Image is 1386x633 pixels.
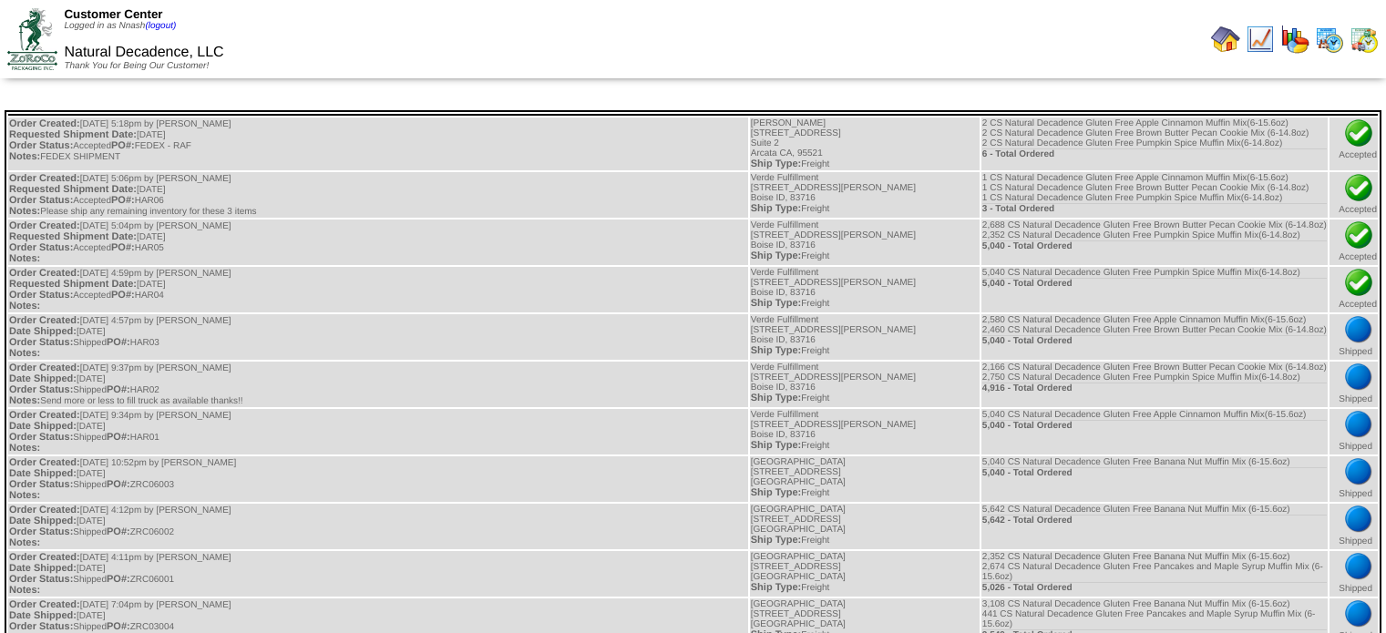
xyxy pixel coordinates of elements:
td: Verde Fulfillment [STREET_ADDRESS][PERSON_NAME] Boise ID, 83716 Freight [750,362,980,407]
td: Verde Fulfillment [STREET_ADDRESS][PERSON_NAME] Boise ID, 83716 Freight [750,220,980,265]
td: Verde Fulfillment [STREET_ADDRESS][PERSON_NAME] Boise ID, 83716 Freight [750,172,980,218]
span: PO#: [107,432,130,443]
span: Order Status: [9,479,73,490]
td: Accepted [1330,117,1378,170]
td: [DATE] 5:18pm by [PERSON_NAME] [DATE] Accepted FEDEX - RAF FEDEX SHIPMENT [8,117,748,170]
div: 5,040 - Total Ordered [982,467,1327,478]
img: ZoRoCo_Logo(Green%26Foil)%20jpg.webp [7,8,57,69]
td: [DATE] 5:04pm by [PERSON_NAME] [DATE] Accepted HAR05 [8,220,748,265]
div: 5,040 - Total Ordered [982,335,1327,346]
img: bluedot.png [1344,552,1373,581]
img: check.png [1344,118,1373,148]
td: Verde Fulfillment [STREET_ADDRESS][PERSON_NAME] Boise ID, 83716 Freight [750,267,980,312]
span: Order Status: [9,337,73,348]
span: Ship Type: [751,582,801,593]
img: home.gif [1211,25,1240,54]
span: Notes: [9,585,40,596]
td: [GEOGRAPHIC_DATA] [STREET_ADDRESS] [GEOGRAPHIC_DATA] Freight [750,551,980,597]
img: bluedot.png [1344,505,1373,534]
span: Order Created: [9,599,80,610]
td: [GEOGRAPHIC_DATA] [STREET_ADDRESS] [GEOGRAPHIC_DATA] Freight [750,456,980,502]
span: Order Status: [9,384,73,395]
span: Order Created: [9,457,80,468]
td: Accepted [1330,220,1378,265]
span: Ship Type: [751,203,801,214]
td: 2,352 CS Natural Decadence Gluten Free Banana Nut Muffin Mix (6-15.6oz) 2,674 CS Natural Decadenc... [981,551,1328,597]
span: Notes: [9,348,40,359]
span: Ship Type: [751,535,801,546]
span: Order Created: [9,410,80,421]
span: Date Shipped: [9,516,77,526]
span: PO#: [111,242,135,253]
span: PO#: [107,479,130,490]
td: 5,040 CS Natural Decadence Gluten Free Banana Nut Muffin Mix (6-15.6oz) [981,456,1328,502]
td: 5,040 CS Natural Decadence Gluten Free Apple Cinnamon Muffin Mix(6-15.6oz) [981,409,1328,454]
span: Order Created: [9,315,80,326]
td: Shipped [1330,314,1378,360]
span: Order Status: [9,140,73,151]
div: 4,916 - Total Ordered [982,383,1327,393]
img: line_graph.gif [1246,25,1275,54]
td: Verde Fulfillment [STREET_ADDRESS][PERSON_NAME] Boise ID, 83716 Freight [750,314,980,360]
td: 5,040 CS Natural Decadence Gluten Free Pumpkin Spice Muffin Mix(6-14.8oz) [981,267,1328,312]
span: Ship Type: [751,487,801,498]
span: Order Created: [9,220,80,231]
td: Shipped [1330,409,1378,454]
td: Verde Fulfillment [STREET_ADDRESS][PERSON_NAME] Boise ID, 83716 Freight [750,409,980,454]
img: check.png [1344,173,1373,202]
span: Order Created: [9,552,80,563]
img: bluedot.png [1344,362,1373,392]
div: 5,040 - Total Ordered [982,278,1327,289]
span: Thank You for Being Our Customer! [64,61,209,71]
span: PO#: [111,290,135,301]
img: bluedot.png [1344,315,1373,344]
td: [GEOGRAPHIC_DATA] [STREET_ADDRESS] [GEOGRAPHIC_DATA] Freight [750,504,980,549]
span: Requested Shipment Date: [9,129,137,140]
span: Ship Type: [751,298,801,309]
td: [DATE] 9:37pm by [PERSON_NAME] [DATE] Shipped HAR02 Send more or less to fill truck as available ... [8,362,748,407]
img: graph.gif [1280,25,1309,54]
span: Date Shipped: [9,373,77,384]
span: Order Created: [9,268,80,279]
span: PO#: [107,337,130,348]
div: 6 - Total Ordered [982,148,1327,159]
span: Ship Type: [751,345,801,356]
td: [DATE] 9:34pm by [PERSON_NAME] [DATE] Shipped HAR01 [8,409,748,454]
img: bluedot.png [1344,599,1373,628]
img: bluedot.png [1344,457,1373,486]
div: 5,642 - Total Ordered [982,515,1327,526]
span: Customer Center [64,7,162,21]
td: 2,166 CS Natural Decadence Gluten Free Brown Butter Pecan Cookie Mix (6-14.8oz) 2,750 CS Natural ... [981,362,1328,407]
td: [DATE] 5:06pm by [PERSON_NAME] [DATE] Accepted HAR06 Please ship any remaining inventory for thes... [8,172,748,218]
span: Order Status: [9,242,73,253]
span: Order Created: [9,505,80,516]
span: Order Status: [9,574,73,585]
span: Order Created: [9,118,80,129]
span: Ship Type: [751,158,801,169]
span: PO#: [107,574,130,585]
a: (logout) [145,21,176,31]
td: [DATE] 4:11pm by [PERSON_NAME] [DATE] Shipped ZRC06001 [8,551,748,597]
span: Natural Decadence, LLC [64,45,223,60]
span: PO#: [107,384,130,395]
td: [DATE] 4:57pm by [PERSON_NAME] [DATE] Shipped HAR03 [8,314,748,360]
span: PO#: [107,526,130,537]
td: 5,642 CS Natural Decadence Gluten Free Banana Nut Muffin Mix (6-15.6oz) [981,504,1328,549]
span: Order Status: [9,621,73,632]
span: Ship Type: [751,250,801,261]
span: Notes: [9,395,40,406]
div: 5,040 - Total Ordered [982,420,1327,431]
img: calendarprod.gif [1315,25,1344,54]
td: 2,688 CS Natural Decadence Gluten Free Brown Butter Pecan Cookie Mix (6-14.8oz) 2,352 CS Natural ... [981,220,1328,265]
span: Notes: [9,301,40,311]
span: Date Shipped: [9,610,77,621]
span: PO#: [107,621,130,632]
span: Notes: [9,490,40,501]
span: Notes: [9,537,40,548]
div: 3 - Total Ordered [982,203,1327,214]
span: Notes: [9,151,40,162]
td: [DATE] 4:59pm by [PERSON_NAME] [DATE] Accepted HAR04 [8,267,748,312]
td: Accepted [1330,267,1378,312]
span: Order Created: [9,362,80,373]
td: Shipped [1330,551,1378,597]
